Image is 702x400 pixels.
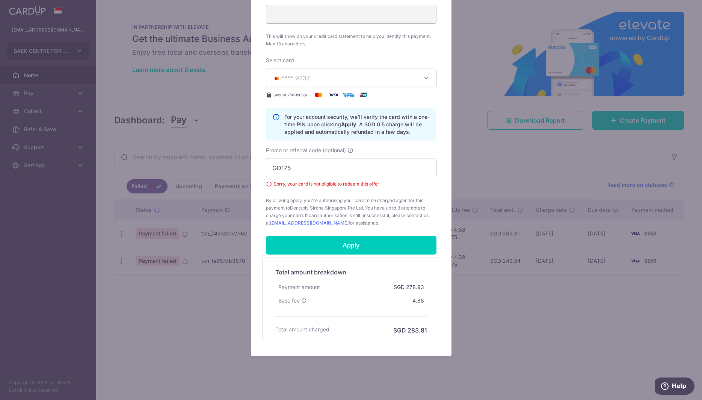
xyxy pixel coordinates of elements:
span: Base fee [278,297,300,304]
img: Visa [326,90,341,99]
span: This will show on your credit card statement to help you identify this payment. Max 15 characters. [266,33,436,48]
b: Apply [341,121,356,127]
span: Promo or referral code (optional) [266,147,346,154]
span: Sorry, your card is not eligible to redeem this offer [266,180,436,188]
div: 4.88 [409,294,427,307]
h5: Total amount breakdown [275,268,427,277]
img: MASTERCARD [272,76,281,81]
span: By clicking apply, you're authorising your card to be charged again for this payment to . You hav... [266,197,436,227]
a: [EMAIL_ADDRESS][DOMAIN_NAME] [270,220,349,226]
input: Apply [266,236,436,255]
div: Payment amount [275,280,323,294]
img: Mastercard [311,90,326,99]
span: Dentsply Sirona Singapore Pte Ltd [290,205,363,211]
span: Secure 256-bit SSL [273,92,308,98]
img: UnionPay [356,90,371,99]
p: For your account security, we’ll verify the card with a one-time PIN upon clicking . A SGD 0.5 ch... [284,113,430,136]
iframe: Opens a widget where you can find more information [655,378,694,396]
label: Select card [266,57,294,64]
img: American Express [341,90,356,99]
h6: Total amount charged [275,326,329,333]
h6: SGD 283.81 [393,326,427,335]
div: SGD 278.93 [391,280,427,294]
